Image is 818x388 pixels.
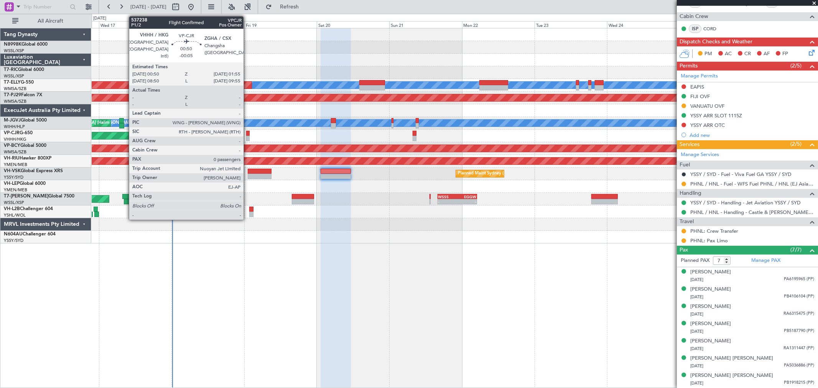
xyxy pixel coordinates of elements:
input: Trip Number [23,1,67,13]
a: WMSA/SZB [4,99,26,104]
a: T7-[PERSON_NAME]Global 7500 [4,194,74,199]
span: N604AU [4,232,23,237]
a: T7-RICGlobal 6000 [4,67,44,72]
a: Manage Services [681,151,719,159]
div: Mon 22 [462,21,535,28]
span: PM [704,50,712,58]
div: Sun 21 [389,21,462,28]
span: [DATE] [690,363,703,369]
div: YSSY ARR SLOT 1115Z [690,112,742,119]
a: YSSY/SYD [4,174,23,180]
span: [DATE] [690,311,703,317]
span: T7-[PERSON_NAME] [4,194,48,199]
div: [PERSON_NAME] [690,286,731,293]
a: PHNL: Pax Limo [690,237,728,244]
span: Cabin Crew [680,12,708,21]
a: WIHH/HLP [4,124,25,130]
span: [DATE] [690,329,703,334]
a: VH-VSKGlobal Express XRS [4,169,63,173]
span: M-JGVJ [4,118,21,123]
a: M-JGVJGlobal 5000 [4,118,47,123]
div: [PERSON_NAME] [PERSON_NAME] [690,372,773,380]
a: T7-PJ29Falcon 7X [4,93,42,97]
div: AOG Maint [US_STATE][GEOGRAPHIC_DATA] ([US_STATE] City Intl) [166,168,297,179]
span: T7-ELLY [4,80,21,85]
label: Planned PAX [681,257,709,265]
span: T7-RIC [4,67,18,72]
a: VH-L2BChallenger 604 [4,207,53,211]
a: PHNL / HNL - Fuel - WFS Fuel PHNL / HNL (EJ Asia Only) [690,181,814,187]
span: [DATE] [690,294,703,300]
a: WSSL/XSP [4,200,24,206]
div: ISP [689,25,701,33]
div: Unplanned Maint [GEOGRAPHIC_DATA] ([GEOGRAPHIC_DATA]) [168,206,294,217]
a: YSSY / SYD - Fuel - Viva Fuel GA YSSY / SYD [690,171,792,178]
span: VH-LEP [4,181,20,186]
span: VP-BCY [4,143,20,148]
span: [DATE] [690,380,703,386]
span: Pax [680,246,688,255]
a: YMEN/MEB [4,187,27,193]
span: PB5187790 (PP) [784,328,814,334]
a: PHNL / HNL - Handling - Castle & [PERSON_NAME] Avn PHNL / HNL [690,209,814,215]
a: YSSY/SYD [4,238,23,243]
span: VP-CJR [4,131,20,135]
span: FP [782,50,788,58]
a: WSSL/XSP [4,73,24,79]
a: Manage Permits [681,72,718,80]
div: EGGW [457,194,476,199]
span: RA6315475 (PP) [783,311,814,317]
div: [PERSON_NAME] [690,303,731,311]
span: AF [764,50,770,58]
a: N8998KGlobal 6000 [4,42,48,47]
span: PA6195965 (PP) [784,276,814,283]
a: VP-BCYGlobal 5000 [4,143,46,148]
div: Sat 20 [317,21,389,28]
a: YMEN/MEB [4,162,27,168]
div: Wed 17 [99,21,171,28]
div: YSSY ARR OTC [690,122,725,128]
div: WSSS [438,194,458,199]
div: [DATE] [93,15,106,22]
button: All Aircraft [8,15,83,27]
span: CR [744,50,751,58]
span: VH-L2B [4,207,20,211]
span: Dispatch Checks and Weather [680,38,752,46]
span: Services [680,140,699,149]
div: [PERSON_NAME] [PERSON_NAME] [690,355,773,362]
span: Fuel [680,161,690,169]
span: VH-RIU [4,156,20,161]
a: WMSA/SZB [4,149,26,155]
div: VANUATU OVF [690,103,724,109]
a: VP-CJRG-650 [4,131,33,135]
span: PB4106104 (PP) [784,293,814,300]
span: Permits [680,62,698,71]
span: [DATE] - [DATE] [130,3,166,10]
div: Add new [690,132,814,138]
div: Fri 19 [244,21,317,28]
span: (2/5) [790,62,802,70]
span: (2/5) [790,140,802,148]
span: PA5036886 (PP) [784,362,814,369]
a: YSHL/WOL [4,212,26,218]
div: - [438,199,458,204]
div: Wed 24 [607,21,680,28]
a: YSSY / SYD - Handling - Jet Aviation YSSY / SYD [690,199,801,206]
span: (7/7) [790,246,802,254]
span: AC [725,50,732,58]
span: [DATE] [690,346,703,352]
span: PB1918215 (PP) [784,380,814,386]
a: VH-RIUHawker 800XP [4,156,51,161]
div: - [457,199,476,204]
span: RA1311447 (PP) [783,345,814,352]
a: WMSA/SZB [4,86,26,92]
div: [PERSON_NAME] [690,268,731,276]
a: N604AUChallenger 604 [4,232,56,237]
div: Thu 18 [171,21,244,28]
div: Planned Maint Sydney ([PERSON_NAME] Intl) [458,168,547,179]
a: T7-ELLYG-550 [4,80,34,85]
span: [DATE] [690,277,703,283]
span: Travel [680,217,694,226]
div: [PERSON_NAME] [690,320,731,328]
a: VHHH/HKG [4,136,26,142]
